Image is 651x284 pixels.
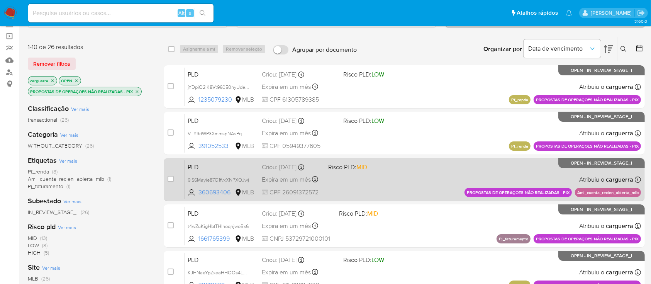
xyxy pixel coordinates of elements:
[634,18,647,24] span: 3.160.0
[566,10,572,16] a: Notificações
[178,9,185,17] span: Alt
[591,9,634,17] p: carlos.guerra@mercadopago.com.br
[517,9,558,17] span: Atalhos rápidos
[195,8,210,19] button: search-icon
[28,8,214,18] input: Pesquise usuários ou casos...
[637,9,645,17] a: Sair
[189,9,191,17] span: s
